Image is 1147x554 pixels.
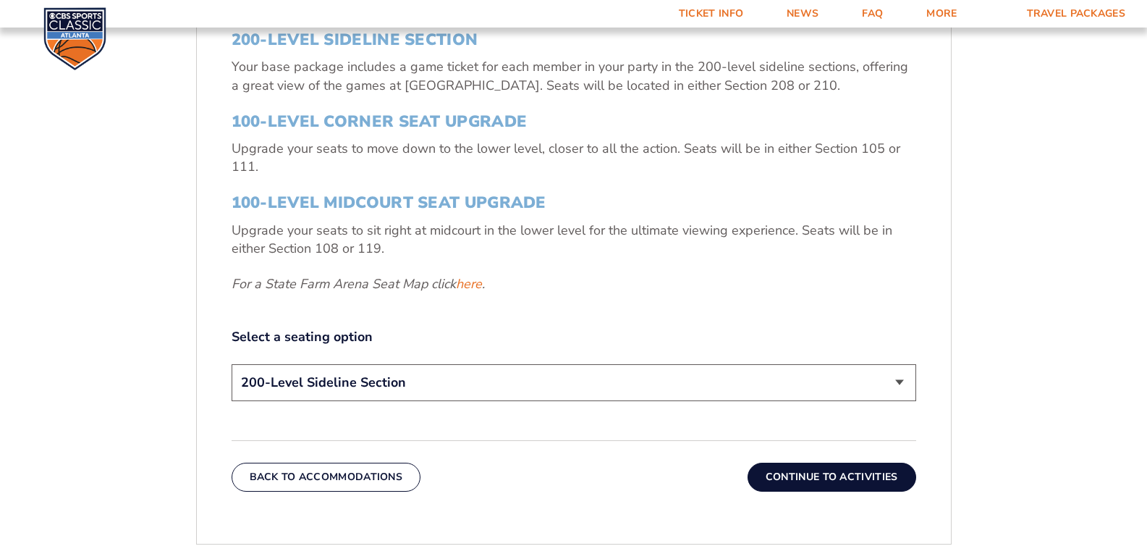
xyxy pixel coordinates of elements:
button: Back To Accommodations [232,463,421,492]
img: CBS Sports Classic [43,7,106,70]
p: Upgrade your seats to move down to the lower level, closer to all the action. Seats will be in ei... [232,140,916,176]
button: Continue To Activities [748,463,916,492]
label: Select a seating option [232,328,916,346]
a: here [456,275,482,293]
h3: 100-Level Corner Seat Upgrade [232,112,916,131]
p: Upgrade your seats to sit right at midcourt in the lower level for the ultimate viewing experienc... [232,222,916,258]
h3: 100-Level Midcourt Seat Upgrade [232,193,916,212]
em: For a State Farm Arena Seat Map click . [232,275,485,293]
h3: 200-Level Sideline Section [232,30,916,49]
p: Your base package includes a game ticket for each member in your party in the 200-level sideline ... [232,58,916,94]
